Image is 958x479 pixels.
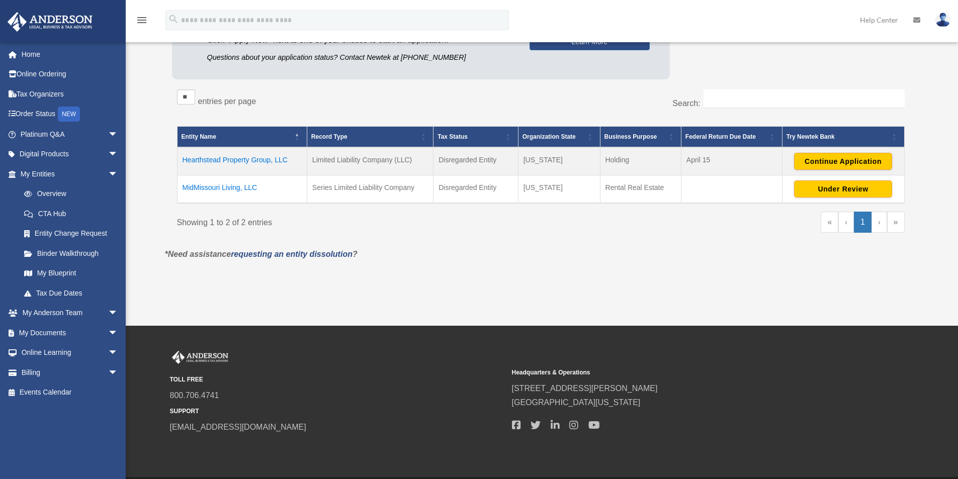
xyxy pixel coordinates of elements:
a: [EMAIL_ADDRESS][DOMAIN_NAME] [170,423,306,431]
span: arrow_drop_down [108,164,128,184]
span: Federal Return Due Date [685,133,756,140]
span: Organization State [522,133,576,140]
td: Rental Real Estate [600,175,681,204]
span: arrow_drop_down [108,303,128,324]
a: requesting an entity dissolution [231,250,353,258]
th: Entity Name: Activate to invert sorting [177,127,307,148]
a: Digital Productsarrow_drop_down [7,144,133,164]
div: Showing 1 to 2 of 2 entries [177,212,534,230]
a: Online Learningarrow_drop_down [7,343,133,363]
img: Anderson Advisors Platinum Portal [170,351,230,364]
a: First [821,212,838,233]
small: Headquarters & Operations [512,367,847,378]
a: Previous [838,212,854,233]
a: Next [872,212,887,233]
span: Tax Status [438,133,468,140]
em: *Need assistance ? [165,250,358,258]
small: SUPPORT [170,406,505,417]
label: entries per page [198,97,256,106]
th: Business Purpose: Activate to sort [600,127,681,148]
i: search [168,14,179,25]
small: TOLL FREE [170,374,505,385]
span: arrow_drop_down [108,362,128,383]
td: Series Limited Liability Company [307,175,433,204]
th: Organization State: Activate to sort [518,127,600,148]
th: Record Type: Activate to sort [307,127,433,148]
a: CTA Hub [14,204,128,224]
a: My Documentsarrow_drop_down [7,323,133,343]
button: Continue Application [794,153,892,170]
label: Search: [672,99,700,108]
span: Record Type [311,133,347,140]
span: Entity Name [182,133,216,140]
img: User Pic [935,13,950,27]
i: menu [136,14,148,26]
a: Order StatusNEW [7,104,133,125]
td: Disregarded Entity [433,175,518,204]
a: [GEOGRAPHIC_DATA][US_STATE] [512,398,641,407]
span: arrow_drop_down [108,323,128,343]
a: My Entitiesarrow_drop_down [7,164,128,184]
a: 800.706.4741 [170,391,219,400]
a: [STREET_ADDRESS][PERSON_NAME] [512,384,658,393]
a: Events Calendar [7,382,133,403]
a: My Anderson Teamarrow_drop_down [7,303,133,323]
td: [US_STATE] [518,147,600,175]
th: Tax Status: Activate to sort [433,127,518,148]
img: Anderson Advisors Platinum Portal [5,12,96,32]
a: Entity Change Request [14,224,128,244]
a: menu [136,18,148,26]
td: Limited Liability Company (LLC) [307,147,433,175]
a: Online Ordering [7,64,133,84]
span: arrow_drop_down [108,144,128,165]
td: Hearthstead Property Group, LLC [177,147,307,175]
a: Binder Walkthrough [14,243,128,263]
td: [US_STATE] [518,175,600,204]
a: My Blueprint [14,263,128,283]
button: Under Review [794,180,892,198]
div: Try Newtek Bank [787,131,889,143]
a: Last [887,212,905,233]
th: Federal Return Due Date: Activate to sort [681,127,782,148]
span: Business Purpose [604,133,657,140]
a: Overview [14,184,123,204]
td: Disregarded Entity [433,147,518,175]
td: Holding [600,147,681,175]
td: April 15 [681,147,782,175]
a: 1 [854,212,872,233]
a: Tax Due Dates [14,283,128,303]
span: arrow_drop_down [108,124,128,145]
a: Tax Organizers [7,84,133,104]
a: Billingarrow_drop_down [7,362,133,382]
th: Try Newtek Bank : Activate to sort [782,127,904,148]
p: Questions about your application status? Contact Newtek at [PHONE_NUMBER] [207,51,514,64]
a: Home [7,44,133,64]
div: NEW [58,107,80,122]
a: Platinum Q&Aarrow_drop_down [7,124,133,144]
td: MidMissouri Living, LLC [177,175,307,204]
span: arrow_drop_down [108,343,128,363]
